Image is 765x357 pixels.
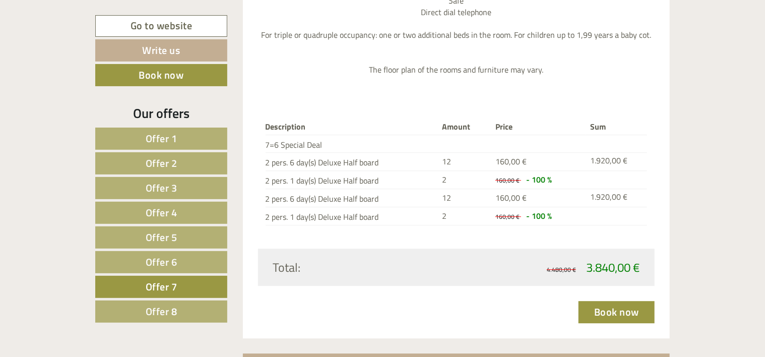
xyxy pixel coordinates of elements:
[547,265,576,274] span: 4.480,00 €
[95,39,227,62] a: Write us
[146,205,177,220] span: Offer 4
[266,153,438,171] td: 2 pers. 6 day(s) Deluxe Half board
[146,131,177,146] span: Offer 1
[266,189,438,207] td: 2 pers. 6 day(s) Deluxe Half board
[146,279,177,294] span: Offer 7
[526,210,552,222] span: - 100 %
[526,173,552,186] span: - 100 %
[586,119,647,135] th: Sum
[438,171,491,189] td: 2
[266,259,457,276] div: Total:
[495,212,520,221] span: 160,00 €
[438,153,491,171] td: 12
[266,135,438,153] td: 7=6 Special Deal
[438,207,491,225] td: 2
[95,64,227,86] a: Book now
[438,189,491,207] td: 12
[586,189,647,207] td: 1.920,00 €
[146,180,177,196] span: Offer 3
[146,254,177,270] span: Offer 6
[495,192,527,204] span: 160,00 €
[266,207,438,225] td: 2 pers. 1 day(s) Deluxe Half board
[146,155,177,171] span: Offer 2
[586,153,647,171] td: 1.920,00 €
[266,171,438,189] td: 2 pers. 1 day(s) Deluxe Half board
[95,15,227,37] a: Go to website
[95,104,227,123] div: Our offers
[146,304,177,319] span: Offer 8
[495,155,527,167] span: 160,00 €
[266,119,438,135] th: Description
[495,175,520,185] span: 160,00 €
[586,258,640,276] span: 3.840,00 €
[146,229,177,245] span: Offer 5
[491,119,586,135] th: Price
[579,301,655,323] a: Book now
[438,119,491,135] th: Amount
